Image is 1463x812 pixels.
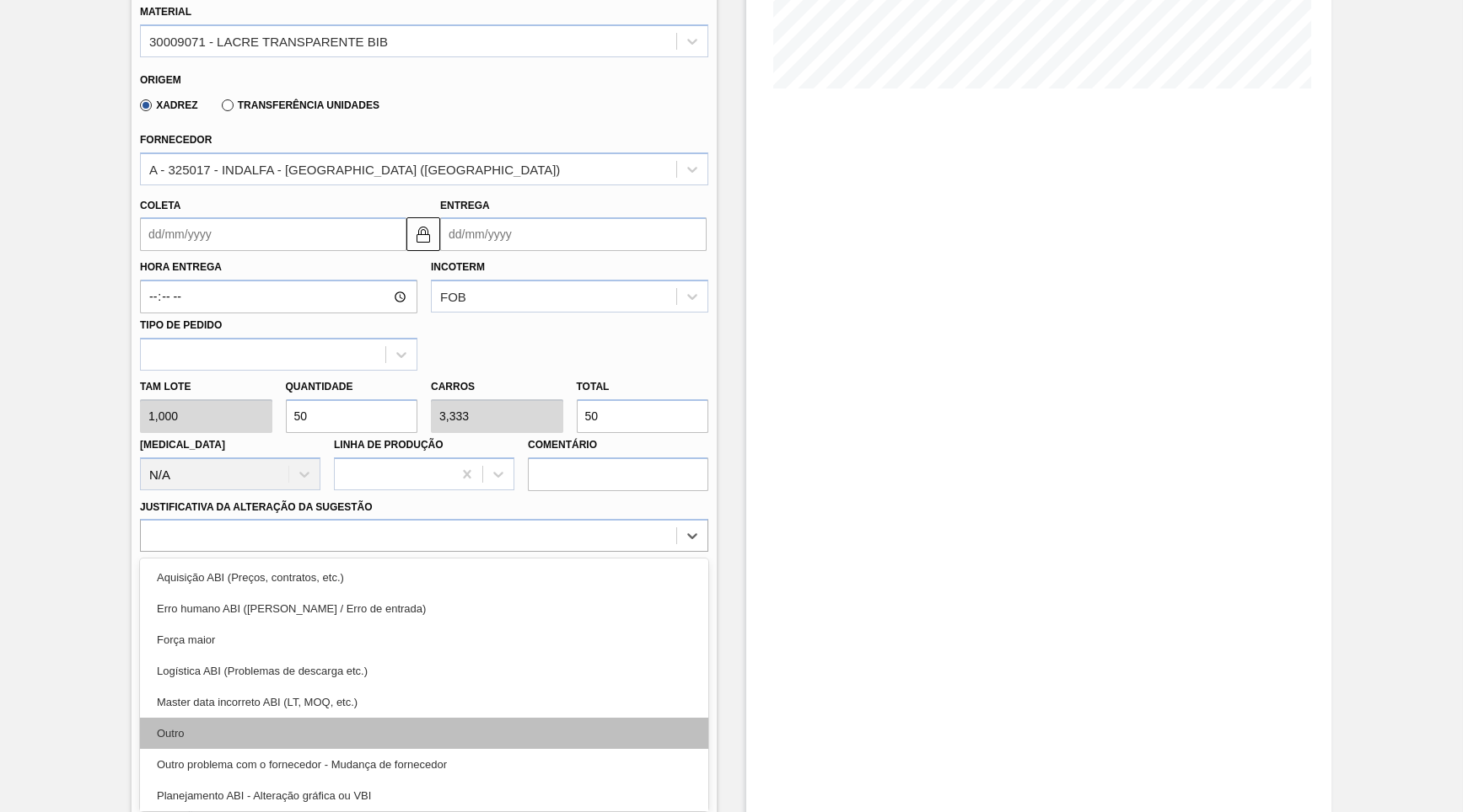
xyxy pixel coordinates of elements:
[149,34,388,48] div: 30009071 - LACRE TRANSPARENTE BIB
[140,624,708,655] div: Força maior
[140,6,191,18] label: Material
[431,261,485,273] label: Incoterm
[140,686,708,718] div: Master data incorreto ABI (LT, MOQ, etc.)
[140,655,708,686] div: Logística ABI (Problemas de descarga etc.)
[440,290,466,304] div: FOB
[140,99,198,111] label: Xadrez
[431,381,475,393] label: Carros
[413,224,433,244] img: locked
[440,200,490,211] label: Entrega
[440,217,707,251] input: dd/mm/yyyy
[140,319,222,331] label: Tipo de pedido
[140,780,708,811] div: Planejamento ABI - Alteração gráfica ou VBI
[222,99,379,111] label: Transferência Unidades
[140,255,417,280] label: Hora Entrega
[140,501,373,513] label: Justificativa da Alteração da Sugestão
[406,217,440,251] button: locked
[140,562,708,593] div: Aquisição ABI (Preços, contratos, etc.)
[140,134,212,146] label: Fornecedor
[140,718,708,749] div: Outro
[140,217,406,251] input: dd/mm/yyyy
[140,200,180,211] label: Coleta
[140,74,181,86] label: Origem
[140,375,272,399] label: Tam lote
[140,439,225,451] label: [MEDICAL_DATA]
[149,162,560,176] div: A - 325017 - INDALFA - [GEOGRAPHIC_DATA] ([GEOGRAPHIC_DATA])
[577,381,610,393] label: Total
[140,593,708,624] div: Erro humano ABI ([PERSON_NAME] / Erro de entrada)
[140,556,708,580] label: Observações
[140,749,708,780] div: Outro problema com o fornecedor - Mudança de fornecedor
[334,439,444,451] label: Linha de Produção
[286,381,353,393] label: Quantidade
[528,433,708,457] label: Comentário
